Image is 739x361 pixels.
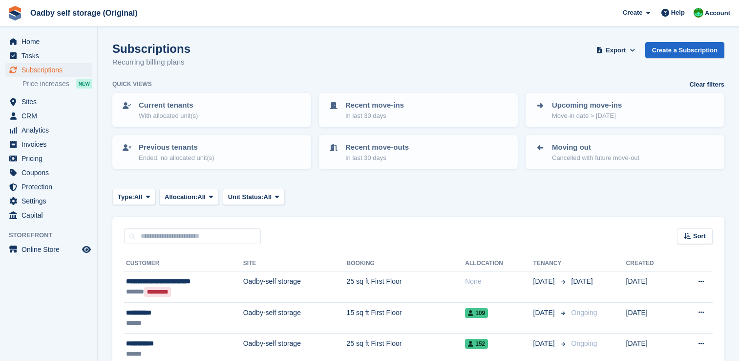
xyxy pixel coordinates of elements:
[21,109,80,123] span: CRM
[606,45,626,55] span: Export
[139,111,198,121] p: With allocated unit(s)
[21,152,80,165] span: Pricing
[527,136,723,168] a: Moving out Cancelled with future move-out
[320,136,517,168] a: Recent move-outs In last 30 days
[139,142,214,153] p: Previous tenants
[347,302,465,334] td: 15 sq ft First Floor
[5,194,92,208] a: menu
[345,142,409,153] p: Recent move-outs
[76,79,92,89] div: NEW
[21,166,80,180] span: Coupons
[5,109,92,123] a: menu
[345,100,404,111] p: Recent move-ins
[228,192,264,202] span: Unit Status:
[5,166,92,180] a: menu
[243,302,347,334] td: Oadby-self storage
[21,35,80,48] span: Home
[5,95,92,109] a: menu
[8,6,22,21] img: stora-icon-8386f47178a22dfd0bd8f6a31ec36ba5ce8667c1dd55bd0f319d3a0aa187defe.svg
[112,189,155,205] button: Type: All
[594,42,637,58] button: Export
[345,111,404,121] p: In last 30 days
[5,63,92,77] a: menu
[533,308,557,318] span: [DATE]
[552,100,622,111] p: Upcoming move-ins
[21,243,80,256] span: Online Store
[22,79,69,89] span: Price increases
[5,243,92,256] a: menu
[533,338,557,349] span: [DATE]
[465,339,488,349] span: 152
[5,123,92,137] a: menu
[113,136,310,168] a: Previous tenants Ended, no allocated unit(s)
[21,194,80,208] span: Settings
[5,35,92,48] a: menu
[26,5,142,21] a: Oadby self storage (Original)
[693,231,706,241] span: Sort
[118,192,134,202] span: Type:
[243,271,347,303] td: Oadby-self storage
[533,256,568,271] th: Tenancy
[345,153,409,163] p: In last 30 days
[112,42,190,55] h1: Subscriptions
[159,189,219,205] button: Allocation: All
[552,111,622,121] p: Move-in date > [DATE]
[9,230,97,240] span: Storefront
[112,57,190,68] p: Recurring billing plans
[5,137,92,151] a: menu
[347,256,465,271] th: Booking
[5,208,92,222] a: menu
[465,256,533,271] th: Allocation
[465,308,488,318] span: 109
[197,192,206,202] span: All
[113,94,310,126] a: Current tenants With allocated unit(s)
[5,152,92,165] a: menu
[671,8,685,18] span: Help
[571,339,597,347] span: Ongoing
[243,256,347,271] th: Site
[623,8,642,18] span: Create
[533,276,557,287] span: [DATE]
[694,8,703,18] img: Stephanie
[626,271,676,303] td: [DATE]
[571,277,593,285] span: [DATE]
[320,94,517,126] a: Recent move-ins In last 30 days
[22,78,92,89] a: Price increases NEW
[5,49,92,63] a: menu
[21,180,80,194] span: Protection
[571,309,597,316] span: Ongoing
[21,49,80,63] span: Tasks
[21,63,80,77] span: Subscriptions
[165,192,197,202] span: Allocation:
[134,192,143,202] span: All
[21,208,80,222] span: Capital
[626,302,676,334] td: [DATE]
[5,180,92,194] a: menu
[527,94,723,126] a: Upcoming move-ins Move-in date > [DATE]
[124,256,243,271] th: Customer
[21,137,80,151] span: Invoices
[223,189,285,205] button: Unit Status: All
[465,276,533,287] div: None
[21,123,80,137] span: Analytics
[552,142,639,153] p: Moving out
[626,256,676,271] th: Created
[139,100,198,111] p: Current tenants
[112,80,152,89] h6: Quick views
[347,271,465,303] td: 25 sq ft First Floor
[552,153,639,163] p: Cancelled with future move-out
[264,192,272,202] span: All
[81,244,92,255] a: Preview store
[139,153,214,163] p: Ended, no allocated unit(s)
[21,95,80,109] span: Sites
[705,8,730,18] span: Account
[645,42,724,58] a: Create a Subscription
[689,80,724,90] a: Clear filters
